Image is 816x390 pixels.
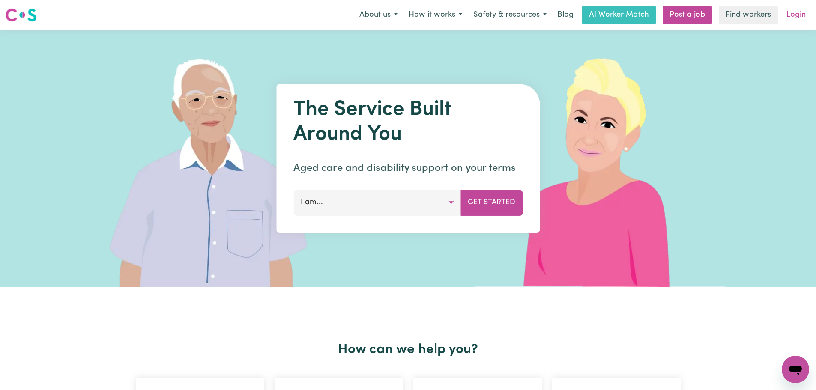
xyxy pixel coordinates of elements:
button: I am... [293,190,461,215]
a: Post a job [663,6,712,24]
button: How it works [403,6,468,24]
button: About us [354,6,403,24]
a: Blog [552,6,579,24]
a: Login [781,6,811,24]
img: Careseekers logo [5,7,37,23]
h1: The Service Built Around You [293,98,523,147]
a: Careseekers logo [5,5,37,25]
a: Find workers [719,6,778,24]
button: Get Started [460,190,523,215]
p: Aged care and disability support on your terms [293,161,523,176]
h2: How can we help you? [131,342,686,358]
button: Safety & resources [468,6,552,24]
a: AI Worker Match [582,6,656,24]
iframe: Button to launch messaging window [782,356,809,383]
